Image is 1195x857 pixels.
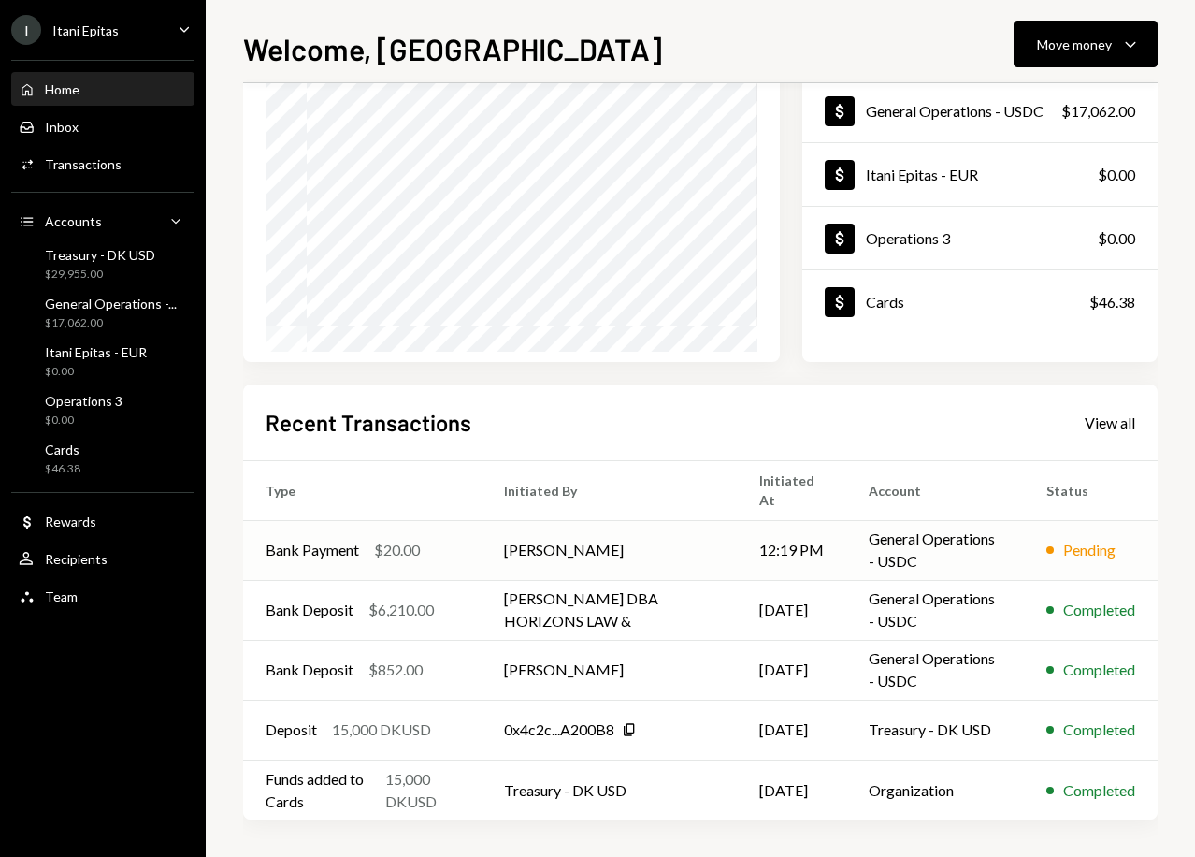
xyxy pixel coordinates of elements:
div: View all [1085,414,1135,432]
div: Funds added to Cards [266,768,370,813]
a: General Operations - USDC$17,062.00 [802,80,1158,142]
a: Home [11,72,194,106]
a: General Operations -...$17,062.00 [11,290,194,335]
button: Move money [1014,21,1158,67]
div: Completed [1063,719,1135,741]
div: Bank Payment [266,539,359,561]
h1: Welcome, [GEOGRAPHIC_DATA] [243,30,662,67]
div: Completed [1063,599,1135,621]
div: Itani Epitas - EUR [866,166,978,183]
td: [PERSON_NAME] [482,520,737,580]
div: 0x4c2c...A200B8 [504,719,614,741]
th: Initiated At [737,460,846,520]
a: View all [1085,412,1135,432]
div: $20.00 [374,539,420,561]
td: General Operations - USDC [846,640,1024,700]
td: Treasury - DK USD [482,760,737,820]
div: Operations 3 [45,393,122,409]
th: Account [846,460,1024,520]
div: General Operations -... [45,296,177,312]
div: I [11,15,41,45]
div: Inbox [45,119,79,135]
div: $0.00 [1098,227,1135,250]
th: Type [243,460,482,520]
td: Organization [846,760,1024,820]
td: [PERSON_NAME] DBA HORIZONS LAW & [482,580,737,640]
div: $29,955.00 [45,267,155,283]
td: General Operations - USDC [846,580,1024,640]
div: Rewards [45,514,96,530]
div: 15,000 DKUSD [332,719,431,741]
a: Recipients [11,542,194,575]
div: Operations 3 [866,229,950,247]
td: General Operations - USDC [846,520,1024,580]
div: Completed [1063,779,1135,802]
a: Inbox [11,109,194,143]
div: Itani Epitas [52,22,119,38]
a: Itani Epitas - EUR$0.00 [802,143,1158,206]
td: [DATE] [737,580,846,640]
td: 12:19 PM [737,520,846,580]
div: $17,062.00 [1061,100,1135,123]
td: Treasury - DK USD [846,700,1024,760]
a: Team [11,579,194,613]
div: $46.38 [1089,291,1135,313]
a: Cards$46.38 [802,270,1158,333]
th: Initiated By [482,460,737,520]
a: Rewards [11,504,194,538]
td: [PERSON_NAME] [482,640,737,700]
div: $0.00 [45,364,147,380]
div: Cards [866,293,904,311]
div: $46.38 [45,461,80,477]
div: General Operations - USDC [866,102,1044,120]
div: Treasury - DK USD [45,247,155,263]
div: Itani Epitas - EUR [45,344,147,360]
div: Pending [1063,539,1116,561]
a: Cards$46.38 [11,436,194,481]
div: Cards [45,442,80,458]
div: $6,210.00 [368,599,434,621]
div: $0.00 [45,413,122,428]
div: Transactions [45,156,122,172]
div: Move money [1037,35,1112,54]
th: Status [1024,460,1158,520]
div: Deposit [266,719,317,741]
div: Completed [1063,659,1135,681]
a: Itani Epitas - EUR$0.00 [11,339,194,384]
td: [DATE] [737,640,846,700]
a: Treasury - DK USD$29,955.00 [11,241,194,286]
td: [DATE] [737,760,846,820]
td: [DATE] [737,700,846,760]
div: $0.00 [1098,164,1135,186]
div: Bank Deposit [266,599,353,621]
div: Accounts [45,213,102,229]
a: Transactions [11,147,194,181]
a: Operations 3$0.00 [11,387,194,432]
a: Operations 3$0.00 [802,207,1158,269]
div: Team [45,588,78,604]
div: $17,062.00 [45,315,177,331]
h2: Recent Transactions [266,407,471,438]
a: Accounts [11,204,194,238]
div: 15,000 DKUSD [385,768,460,813]
div: Bank Deposit [266,659,353,681]
div: Recipients [45,551,108,567]
div: Home [45,81,79,97]
div: $852.00 [368,659,423,681]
